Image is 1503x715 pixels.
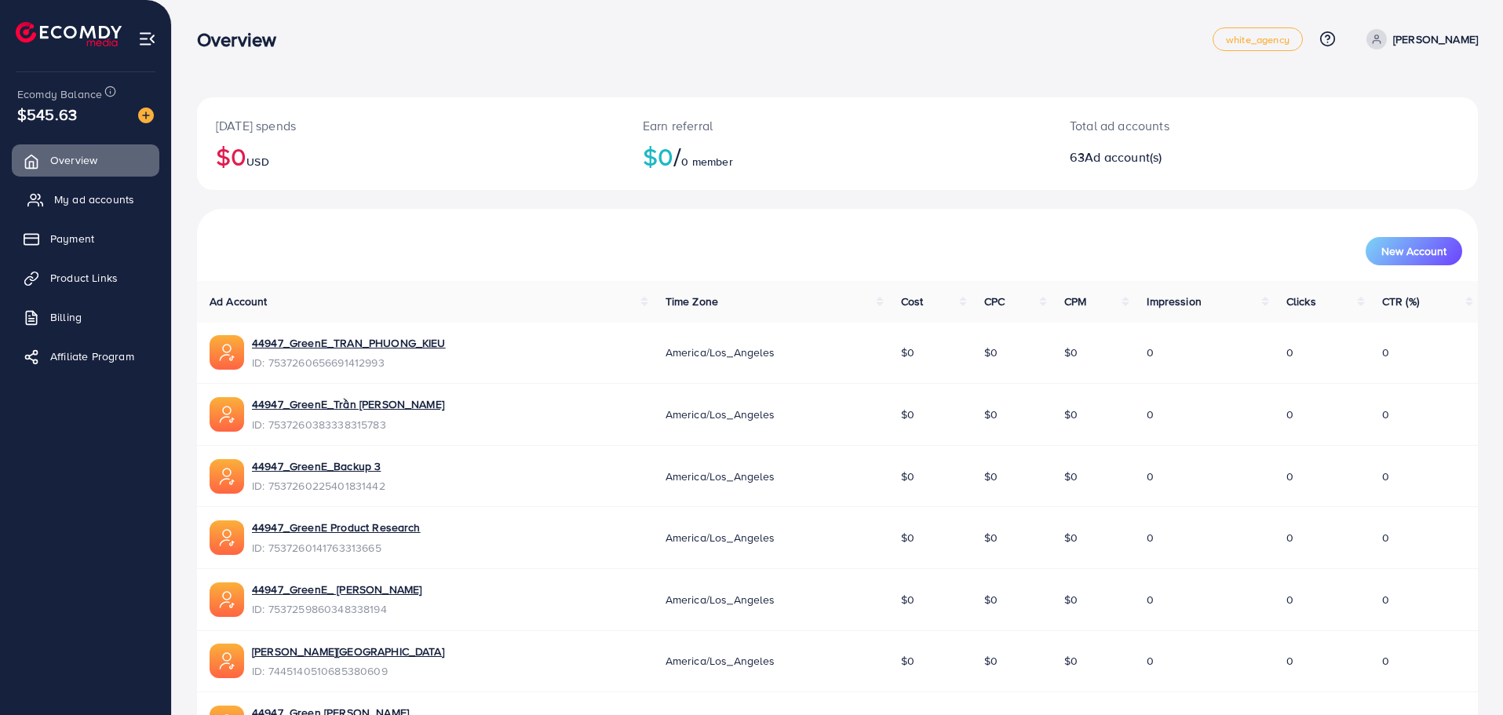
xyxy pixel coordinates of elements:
span: ID: 7537260225401831442 [252,478,385,494]
span: America/Los_Angeles [666,653,775,669]
span: CPC [984,294,1005,309]
span: America/Los_Angeles [666,407,775,422]
span: $0 [984,592,998,607]
span: Product Links [50,270,118,286]
span: Ad Account [210,294,268,309]
span: $0 [984,653,998,669]
span: USD [246,154,268,170]
span: $545.63 [17,103,77,126]
a: [PERSON_NAME] [1360,29,1478,49]
button: New Account [1366,237,1462,265]
span: America/Los_Angeles [666,592,775,607]
a: Payment [12,223,159,254]
span: Impression [1147,294,1202,309]
span: ID: 7537260141763313665 [252,540,421,556]
span: 0 [1286,407,1293,422]
span: $0 [1064,653,1078,669]
p: Earn referral [643,116,1032,135]
span: CPM [1064,294,1086,309]
span: $0 [1064,530,1078,545]
img: ic-ads-acc.e4c84228.svg [210,397,244,432]
h2: $0 [216,141,605,171]
span: $0 [901,407,914,422]
span: America/Los_Angeles [666,345,775,360]
span: Overview [50,152,97,168]
span: 0 [1382,469,1389,484]
span: Clicks [1286,294,1316,309]
span: $0 [984,345,998,360]
span: 0 [1147,407,1154,422]
span: white_agency [1226,35,1290,45]
span: America/Los_Angeles [666,469,775,484]
span: 0 [1382,592,1389,607]
h2: 63 [1070,150,1352,165]
a: 44947_GreenE_ [PERSON_NAME] [252,582,421,597]
span: New Account [1381,246,1446,257]
span: Billing [50,309,82,325]
span: CTR (%) [1382,294,1419,309]
a: Affiliate Program [12,341,159,372]
span: $0 [901,530,914,545]
span: $0 [1064,592,1078,607]
span: 0 [1147,592,1154,607]
a: 44947_GreenE Product Research [252,520,421,535]
span: $0 [901,592,914,607]
span: 0 [1286,653,1293,669]
span: 0 [1382,653,1389,669]
a: [PERSON_NAME][GEOGRAPHIC_DATA] [252,644,444,659]
span: Payment [50,231,94,246]
span: ID: 7445140510685380609 [252,663,444,679]
a: 44947_GreenE_TRAN_PHUONG_KIEU [252,335,446,351]
p: [DATE] spends [216,116,605,135]
span: 0 [1147,530,1154,545]
img: ic-ads-acc.e4c84228.svg [210,520,244,555]
a: Product Links [12,262,159,294]
span: My ad accounts [54,192,134,207]
span: ID: 7537259860348338194 [252,601,421,617]
span: 0 [1286,345,1293,360]
h2: $0 [643,141,1032,171]
span: 0 [1286,530,1293,545]
a: white_agency [1213,27,1303,51]
img: image [138,108,154,123]
span: 0 [1286,592,1293,607]
span: ID: 7537260383338315783 [252,417,444,432]
span: $0 [1064,345,1078,360]
span: $0 [901,345,914,360]
span: Ecomdy Balance [17,86,102,102]
img: ic-ads-acc.e4c84228.svg [210,459,244,494]
span: ID: 7537260656691412993 [252,355,446,370]
span: $0 [901,653,914,669]
span: $0 [901,469,914,484]
p: Total ad accounts [1070,116,1352,135]
span: Time Zone [666,294,718,309]
a: 44947_GreenE_Backup 3 [252,458,385,474]
span: $0 [984,469,998,484]
img: ic-ads-acc.e4c84228.svg [210,644,244,678]
span: 0 [1147,469,1154,484]
a: Billing [12,301,159,333]
img: menu [138,30,156,48]
span: / [673,138,681,174]
img: ic-ads-acc.e4c84228.svg [210,582,244,617]
span: 0 [1147,345,1154,360]
span: America/Los_Angeles [666,530,775,545]
h3: Overview [197,28,289,51]
span: 0 [1147,653,1154,669]
p: [PERSON_NAME] [1393,30,1478,49]
span: 0 [1382,407,1389,422]
span: 0 [1286,469,1293,484]
a: Overview [12,144,159,176]
span: $0 [984,407,998,422]
span: 0 [1382,530,1389,545]
span: $0 [1064,469,1078,484]
span: $0 [984,530,998,545]
span: 0 member [681,154,732,170]
span: Ad account(s) [1085,148,1162,166]
img: ic-ads-acc.e4c84228.svg [210,335,244,370]
span: 0 [1382,345,1389,360]
span: $0 [1064,407,1078,422]
img: logo [16,22,122,46]
span: Cost [901,294,924,309]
